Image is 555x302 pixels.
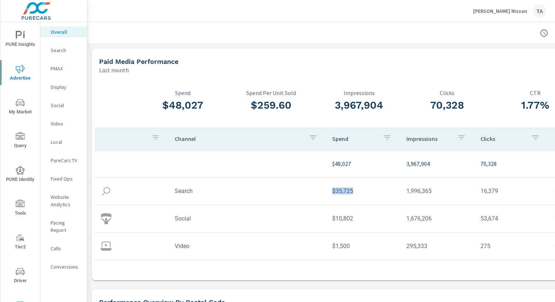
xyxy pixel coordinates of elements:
p: Conversions [51,263,81,270]
p: Last month [99,66,129,74]
p: Impressions [406,135,451,142]
h3: 70,328 [403,99,491,112]
p: Spend Per Unit Sold [227,90,315,96]
h3: $259.60 [227,99,315,112]
p: Video [51,120,81,127]
span: My Market [3,98,38,116]
div: Calls [40,243,87,254]
p: Spend [332,135,377,142]
p: Spend [139,90,227,96]
p: Fixed Ops [51,175,81,182]
div: PMAX [40,63,87,74]
h3: $48,027 [139,99,227,112]
p: Clicks [480,135,525,142]
p: Clicks [403,90,491,96]
div: PureCars TV [40,155,87,166]
p: 70,328 [480,159,543,168]
div: Display [40,81,87,92]
td: 1,996,365 [400,182,475,200]
p: Local [51,138,81,146]
div: Website Analytics [40,192,87,210]
p: [PERSON_NAME] Nissan [473,8,527,14]
p: $48,027 [332,159,395,168]
p: Overall [51,28,81,36]
div: TA [533,4,546,18]
p: Pacing Report [51,219,81,234]
p: Social [51,102,81,109]
div: Pacing Report [40,217,87,236]
div: Fixed Ops [40,173,87,184]
td: Search [169,182,326,200]
td: 295,333 [400,237,475,255]
td: 53,674 [475,209,549,228]
p: PMAX [51,65,81,72]
span: Tier2 [3,233,38,251]
h3: 3,967,904 [315,99,403,112]
img: icon-video.svg [101,241,112,252]
td: Video [169,237,326,255]
h5: Paid Media Performance [99,58,178,65]
div: Local [40,137,87,148]
p: Channel [175,135,303,142]
img: icon-search.svg [101,186,112,197]
td: 1,676,206 [400,209,475,228]
p: Search [51,47,81,54]
p: Impressions [315,90,403,96]
p: Website Analytics [51,193,81,208]
td: 16,379 [475,182,549,200]
td: $1,500 [326,237,400,255]
td: $35,725 [326,182,400,200]
span: PURE Insights [3,31,38,49]
td: 275 [475,237,549,255]
div: Video [40,118,87,129]
span: PURE Identity [3,166,38,184]
span: Tools [3,200,38,218]
div: Conversions [40,261,87,272]
span: Advertise [3,65,38,83]
div: Social [40,100,87,111]
p: Display [51,83,81,91]
span: Query [3,132,38,150]
img: icon-social.svg [101,213,112,224]
span: Driver [3,267,38,285]
td: Social [169,209,326,228]
td: $10,802 [326,209,400,228]
p: PureCars TV [51,157,81,164]
p: 3,967,904 [406,159,469,168]
div: Search [40,45,87,56]
p: Calls [51,245,81,252]
div: Overall [40,26,87,37]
